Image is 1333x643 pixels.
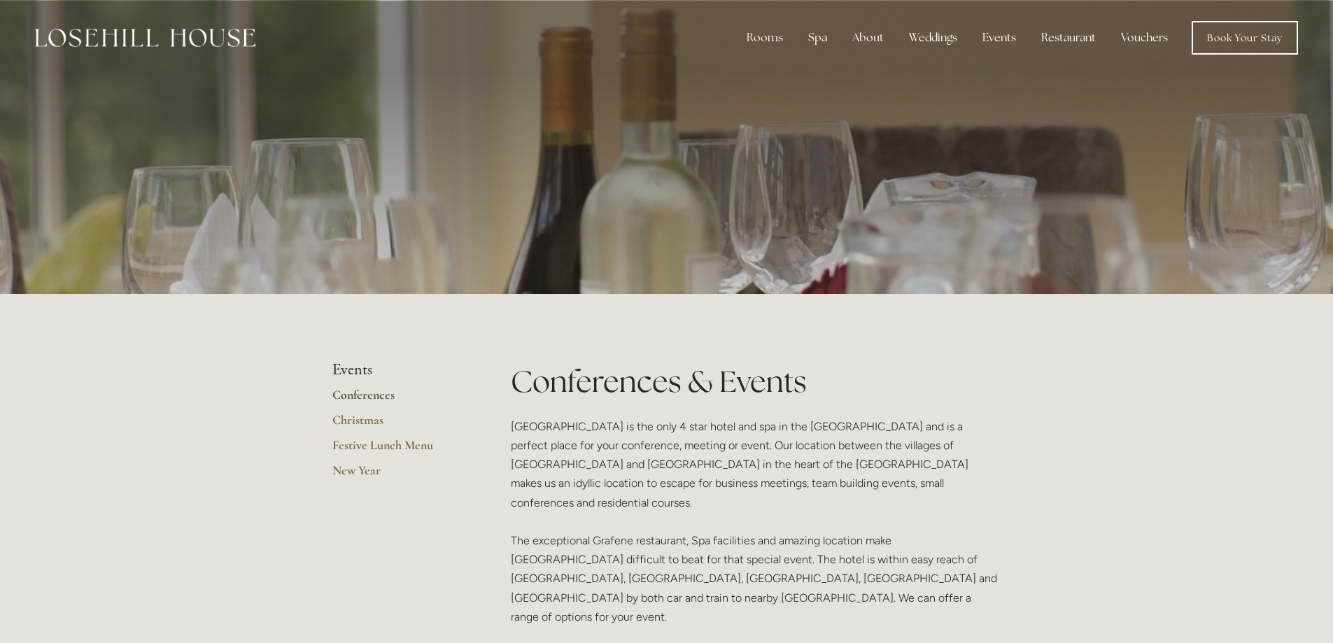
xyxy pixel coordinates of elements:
[1110,24,1179,52] a: Vouchers
[841,24,895,52] div: About
[898,24,968,52] div: Weddings
[511,361,1001,402] h1: Conferences & Events
[1192,21,1298,55] a: Book Your Stay
[332,462,466,488] a: New Year
[332,412,466,437] a: Christmas
[35,29,255,47] img: Losehill House
[511,417,1001,626] p: [GEOGRAPHIC_DATA] is the only 4 star hotel and spa in the [GEOGRAPHIC_DATA] and is a perfect plac...
[332,437,466,462] a: Festive Lunch Menu
[1030,24,1107,52] div: Restaurant
[971,24,1027,52] div: Events
[735,24,794,52] div: Rooms
[797,24,838,52] div: Spa
[332,387,466,412] a: Conferences
[332,361,466,379] li: Events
